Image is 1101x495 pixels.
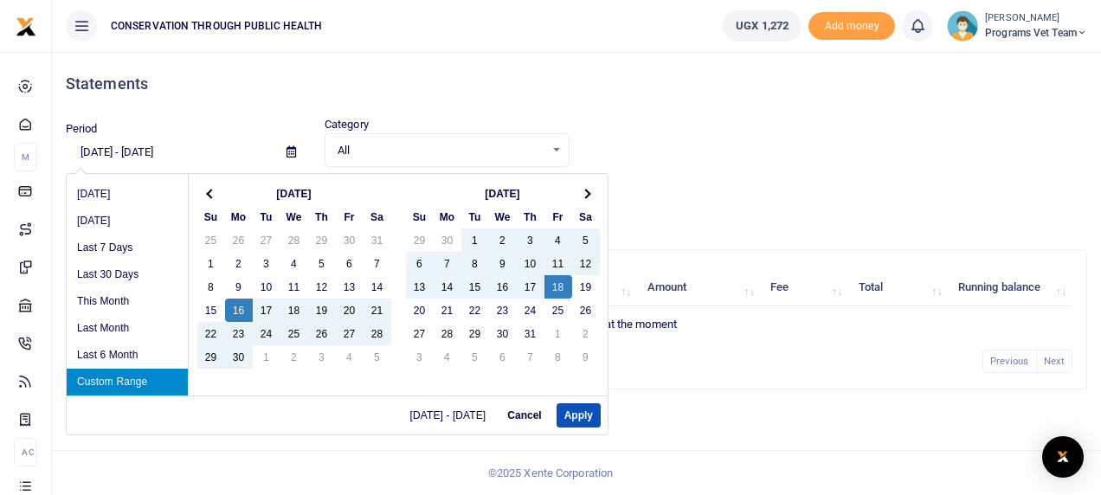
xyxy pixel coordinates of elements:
[225,205,253,228] th: Mo
[67,369,188,395] li: Custom Range
[364,228,391,252] td: 31
[406,345,434,369] td: 3
[406,252,434,275] td: 6
[308,345,336,369] td: 3
[808,12,895,41] li: Toup your wallet
[736,17,789,35] span: UGX 1,272
[67,208,188,235] li: [DATE]
[489,205,517,228] th: We
[253,275,280,299] td: 10
[336,345,364,369] td: 4
[336,252,364,275] td: 6
[406,275,434,299] td: 13
[716,10,808,42] li: Wallet ballance
[336,228,364,252] td: 30
[225,345,253,369] td: 30
[461,228,489,252] td: 1
[14,143,37,171] li: M
[14,438,37,466] li: Ac
[253,252,280,275] td: 3
[336,205,364,228] th: Fr
[489,228,517,252] td: 2
[489,322,517,345] td: 30
[225,299,253,322] td: 16
[517,205,544,228] th: Th
[325,116,369,133] label: Category
[461,252,489,275] td: 8
[544,252,572,275] td: 11
[364,299,391,322] td: 21
[985,11,1087,26] small: [PERSON_NAME]
[253,299,280,322] td: 17
[67,315,188,342] li: Last Month
[544,322,572,345] td: 1
[461,205,489,228] th: Tu
[489,345,517,369] td: 6
[544,228,572,252] td: 4
[364,252,391,275] td: 7
[434,228,461,252] td: 30
[544,345,572,369] td: 8
[308,299,336,322] td: 19
[517,252,544,275] td: 10
[572,275,600,299] td: 19
[16,16,36,37] img: logo-small
[308,322,336,345] td: 26
[253,345,280,369] td: 1
[225,252,253,275] td: 2
[517,322,544,345] td: 31
[434,322,461,345] td: 28
[1042,436,1084,478] div: Open Intercom Messenger
[197,205,225,228] th: Su
[434,299,461,322] td: 21
[544,205,572,228] th: Fr
[66,74,1087,93] h4: Statements
[67,342,188,369] li: Last 6 Month
[66,120,98,138] label: Period
[308,275,336,299] td: 12
[338,142,544,159] span: All
[572,252,600,275] td: 12
[723,10,802,42] a: UGX 1,272
[67,261,188,288] li: Last 30 Days
[434,275,461,299] td: 14
[489,252,517,275] td: 9
[985,25,1087,41] span: Programs Vet Team
[280,205,308,228] th: We
[808,18,895,31] a: Add money
[253,322,280,345] td: 24
[489,299,517,322] td: 23
[104,18,329,34] span: CONSERVATION THROUGH PUBLIC HEALTH
[308,205,336,228] th: Th
[406,228,434,252] td: 29
[572,299,600,322] td: 26
[197,299,225,322] td: 15
[225,322,253,345] td: 23
[280,252,308,275] td: 4
[638,269,761,306] th: Amount: activate to sort column ascending
[280,299,308,322] td: 18
[67,181,188,208] li: [DATE]
[406,205,434,228] th: Su
[336,275,364,299] td: 13
[197,345,225,369] td: 29
[499,403,549,427] button: Cancel
[197,275,225,299] td: 8
[16,19,36,32] a: logo-small logo-large logo-large
[434,205,461,228] th: Mo
[308,252,336,275] td: 5
[197,252,225,275] td: 1
[253,205,280,228] th: Tu
[461,299,489,322] td: 22
[761,269,849,306] th: Fee: activate to sort column ascending
[849,269,949,306] th: Total: activate to sort column ascending
[557,403,601,427] button: Apply
[434,345,461,369] td: 4
[336,322,364,345] td: 27
[406,322,434,345] td: 27
[364,205,391,228] th: Sa
[280,345,308,369] td: 2
[434,252,461,275] td: 7
[947,10,1087,42] a: profile-user [PERSON_NAME] Programs Vet Team
[336,299,364,322] td: 20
